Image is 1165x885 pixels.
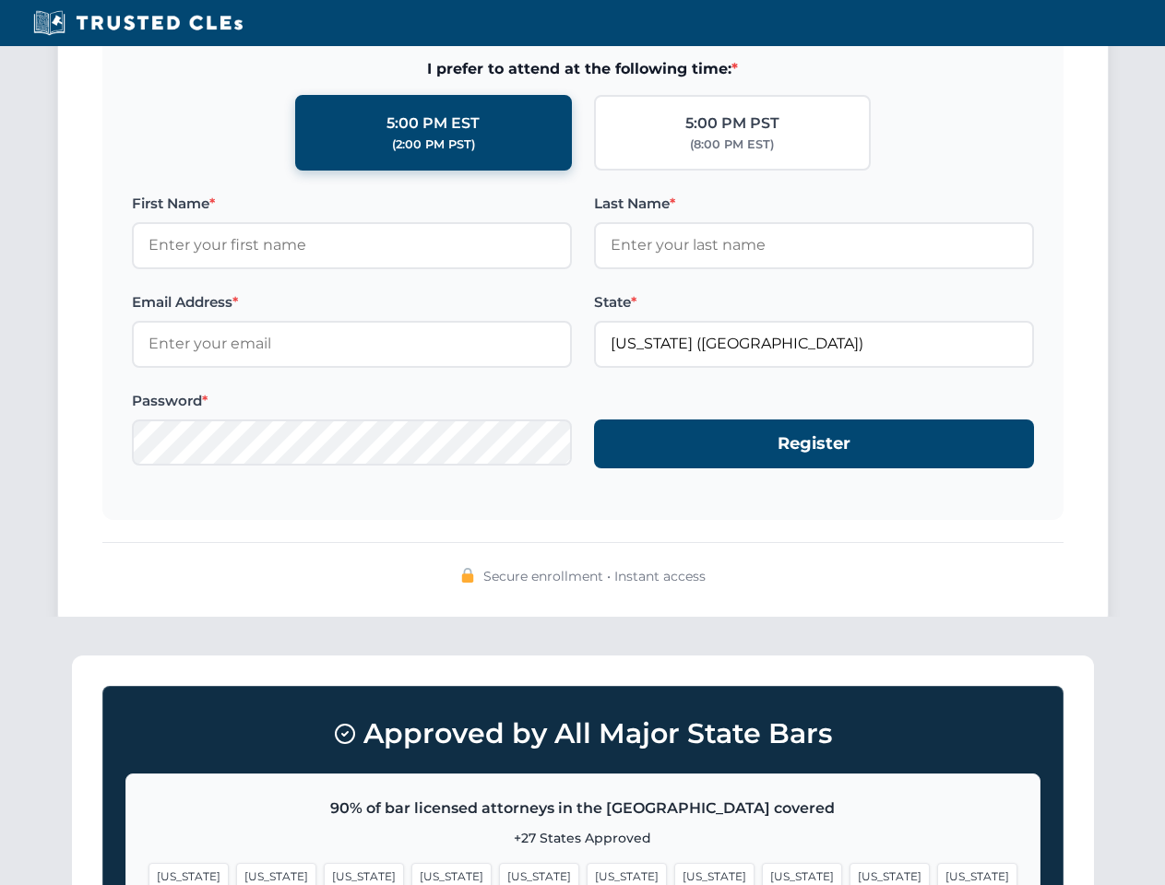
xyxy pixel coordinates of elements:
[132,321,572,367] input: Enter your email
[149,796,1017,820] p: 90% of bar licensed attorneys in the [GEOGRAPHIC_DATA] covered
[132,57,1034,81] span: I prefer to attend at the following time:
[132,193,572,215] label: First Name
[132,390,572,412] label: Password
[685,112,779,136] div: 5:00 PM PST
[132,291,572,313] label: Email Address
[149,828,1017,848] p: +27 States Approved
[594,419,1034,468] button: Register
[132,222,572,268] input: Enter your first name
[386,112,480,136] div: 5:00 PM EST
[483,566,706,586] span: Secure enrollment • Instant access
[594,321,1034,367] input: Florida (FL)
[392,136,475,154] div: (2:00 PM PST)
[690,136,774,154] div: (8:00 PM EST)
[594,222,1034,268] input: Enter your last name
[460,568,475,583] img: 🔒
[28,9,248,37] img: Trusted CLEs
[594,291,1034,313] label: State
[594,193,1034,215] label: Last Name
[125,709,1040,759] h3: Approved by All Major State Bars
